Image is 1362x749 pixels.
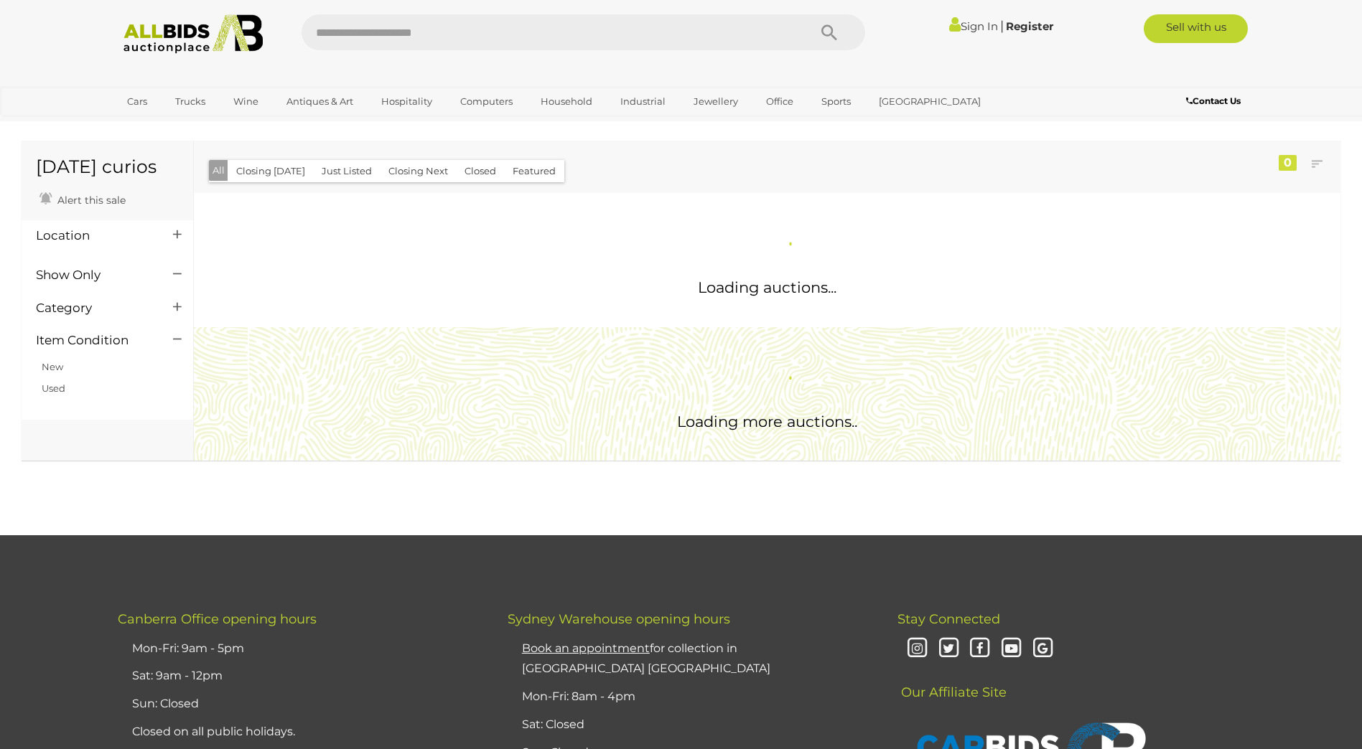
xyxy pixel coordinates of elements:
[1186,93,1244,109] a: Contact Us
[897,663,1007,700] span: Our Affiliate Site
[1030,636,1055,661] i: Google
[905,636,930,661] i: Instagram
[684,90,747,113] a: Jewellery
[967,636,992,661] i: Facebook
[1186,95,1241,106] b: Contact Us
[224,90,268,113] a: Wine
[42,361,63,372] a: New
[129,690,472,718] li: Sun: Closed
[793,14,865,50] button: Search
[118,90,157,113] a: Cars
[456,160,505,182] button: Closed
[698,278,836,296] span: Loading auctions...
[522,641,770,676] a: Book an appointmentfor collection in [GEOGRAPHIC_DATA] [GEOGRAPHIC_DATA]
[812,90,860,113] a: Sports
[313,160,381,182] button: Just Listed
[129,635,472,663] li: Mon-Fri: 9am - 5pm
[1144,14,1248,43] a: Sell with us
[36,301,151,315] h4: Category
[36,157,179,177] h1: [DATE] curios
[209,160,228,181] button: All
[999,636,1024,661] i: Youtube
[518,711,862,739] li: Sat: Closed
[54,194,126,207] span: Alert this sale
[504,160,564,182] button: Featured
[36,334,151,347] h4: Item Condition
[118,611,317,627] span: Canberra Office opening hours
[677,413,857,430] span: Loading more auctions..
[42,382,65,394] a: Used
[166,90,215,113] a: Trucks
[531,90,602,113] a: Household
[936,636,961,661] i: Twitter
[949,19,998,33] a: Sign In
[277,90,363,113] a: Antiques & Art
[36,268,151,282] h4: Show Only
[897,611,1000,627] span: Stay Connected
[129,662,472,690] li: Sat: 9am - 12pm
[372,90,442,113] a: Hospitality
[228,160,314,182] button: Closing [DATE]
[380,160,457,182] button: Closing Next
[116,14,271,54] img: Allbids.com.au
[518,683,862,711] li: Mon-Fri: 8am - 4pm
[1006,19,1053,33] a: Register
[611,90,675,113] a: Industrial
[869,90,990,113] a: [GEOGRAPHIC_DATA]
[451,90,522,113] a: Computers
[757,90,803,113] a: Office
[1000,18,1004,34] span: |
[36,229,151,242] h4: Location
[1279,155,1297,171] div: 0
[36,188,129,209] a: Alert this sale
[129,718,472,746] li: Closed on all public holidays.
[508,611,730,627] span: Sydney Warehouse opening hours
[522,641,650,655] u: Book an appointment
